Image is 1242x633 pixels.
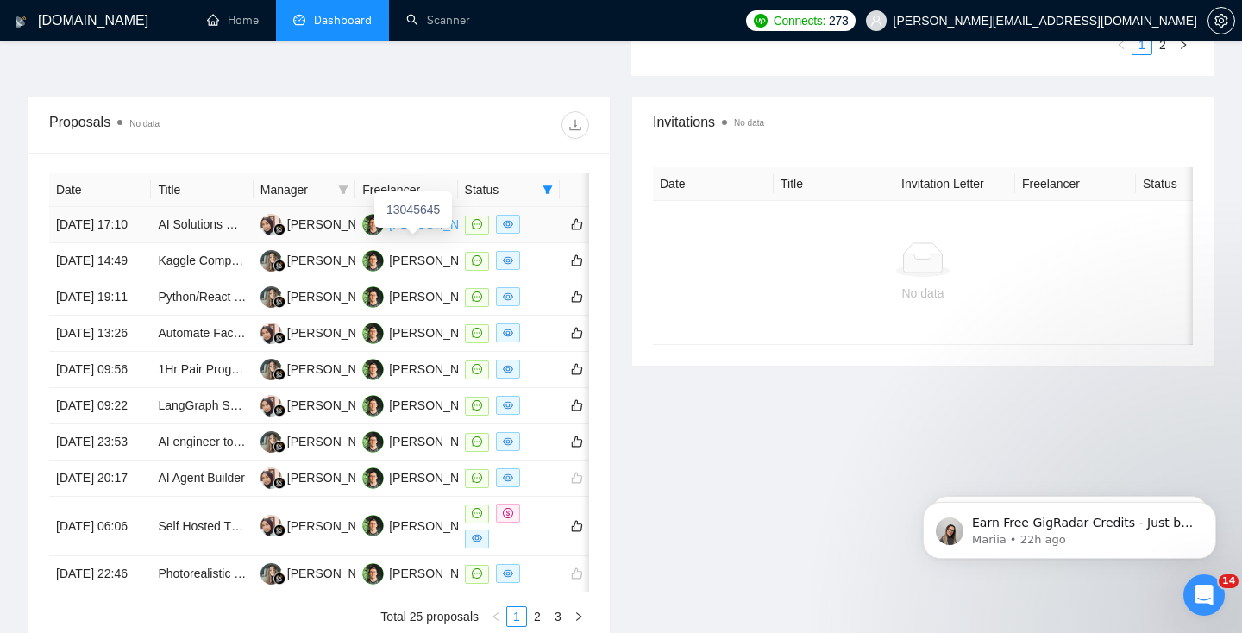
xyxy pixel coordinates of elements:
a: AI Agent Builder [158,471,244,485]
img: MW [362,395,384,417]
li: Previous Page [486,606,506,627]
td: Automate Facebook Ad Creation Using Agentic AI [151,316,253,352]
div: [PERSON_NAME] [287,432,386,451]
a: homeHome [207,13,259,28]
button: left [486,606,506,627]
a: 2 [528,607,547,626]
td: [DATE] 20:17 [49,461,151,497]
th: Invitation Letter [894,167,1015,201]
span: eye [503,219,513,229]
span: eye [503,291,513,302]
img: gigradar-bm.png [273,368,285,380]
span: like [571,290,583,304]
img: MW [362,563,384,585]
a: 2 [1153,35,1172,54]
img: gigradar-bm.png [273,223,285,235]
span: eye [472,533,482,543]
span: 273 [829,11,848,30]
span: user [870,15,882,27]
td: [DATE] 17:10 [49,207,151,243]
div: [PERSON_NAME] [287,287,386,306]
div: [PERSON_NAME] [287,360,386,379]
span: Invitations [653,111,1193,133]
span: Dashboard [314,13,372,28]
img: MW [362,359,384,380]
img: NY [260,467,282,489]
a: NY[PERSON_NAME] [260,398,386,411]
li: Previous Page [1111,34,1132,55]
td: Self Hosted TTS | Voice Cloning Expert [151,497,253,556]
span: filter [543,185,553,195]
img: NY [260,395,282,417]
span: message [472,291,482,302]
a: 1 [507,607,526,626]
img: MW [362,515,384,536]
img: NY [260,515,282,536]
img: MW [362,431,384,453]
div: 13045645 [374,191,452,228]
a: LK[PERSON_NAME] [260,361,386,375]
div: [PERSON_NAME] [287,251,386,270]
th: Manager [254,173,355,207]
a: MW[PERSON_NAME] [362,216,488,230]
img: MW [362,467,384,489]
span: eye [503,364,513,374]
button: like [567,214,587,235]
span: Status [465,180,536,199]
a: MW[PERSON_NAME] [362,289,488,303]
span: like [571,519,583,533]
iframe: Intercom notifications message [897,466,1242,586]
img: LK [260,431,282,453]
a: Python/React Full Stack Developer + AI MVP [158,290,399,304]
img: LK [260,250,282,272]
img: LK [260,286,282,308]
img: upwork-logo.png [754,14,768,28]
td: Python/React Full Stack Developer + AI MVP [151,279,253,316]
div: [PERSON_NAME] [389,323,488,342]
button: like [567,359,587,379]
img: gigradar-bm.png [273,404,285,417]
td: [DATE] 13:26 [49,316,151,352]
img: gigradar-bm.png [273,477,285,489]
div: [PERSON_NAME] [389,564,488,583]
img: NY [260,214,282,235]
div: [PERSON_NAME] [389,360,488,379]
span: download [562,118,588,132]
span: eye [503,255,513,266]
span: right [574,611,584,622]
span: filter [539,177,556,203]
a: 3 [549,607,568,626]
span: No data [734,118,764,128]
img: NY [260,323,282,344]
a: Photorealistic Image Creation Using Generative AI [158,567,427,580]
th: Freelancer [355,173,457,207]
a: Self Hosted TTS | Voice Cloning Expert [158,519,368,533]
button: left [1111,34,1132,55]
a: MW[PERSON_NAME] [362,518,488,532]
div: [PERSON_NAME] [287,517,386,536]
button: like [567,431,587,452]
a: MW[PERSON_NAME] [362,566,488,580]
span: message [472,473,482,483]
a: MW[PERSON_NAME] [362,361,488,375]
td: [DATE] 19:11 [49,279,151,316]
li: 2 [1152,34,1173,55]
div: Proposals [49,111,319,139]
div: [PERSON_NAME] [389,468,488,487]
td: [DATE] 09:22 [49,388,151,424]
a: NY[PERSON_NAME] [260,518,386,532]
div: [PERSON_NAME] [389,287,488,306]
td: [DATE] 14:49 [49,243,151,279]
span: dashboard [293,14,305,26]
td: AI Agent Builder [151,461,253,497]
button: like [567,516,587,536]
td: 1Hr Pair Programming Task - React + Python + AI Cursor(Security High) [151,352,253,388]
a: LK[PERSON_NAME] [260,566,386,580]
iframe: Intercom live chat [1183,574,1225,616]
td: LangGraph Specialist [151,388,253,424]
td: [DATE] 09:56 [49,352,151,388]
div: [PERSON_NAME] [287,468,386,487]
a: searchScanner [406,13,470,28]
